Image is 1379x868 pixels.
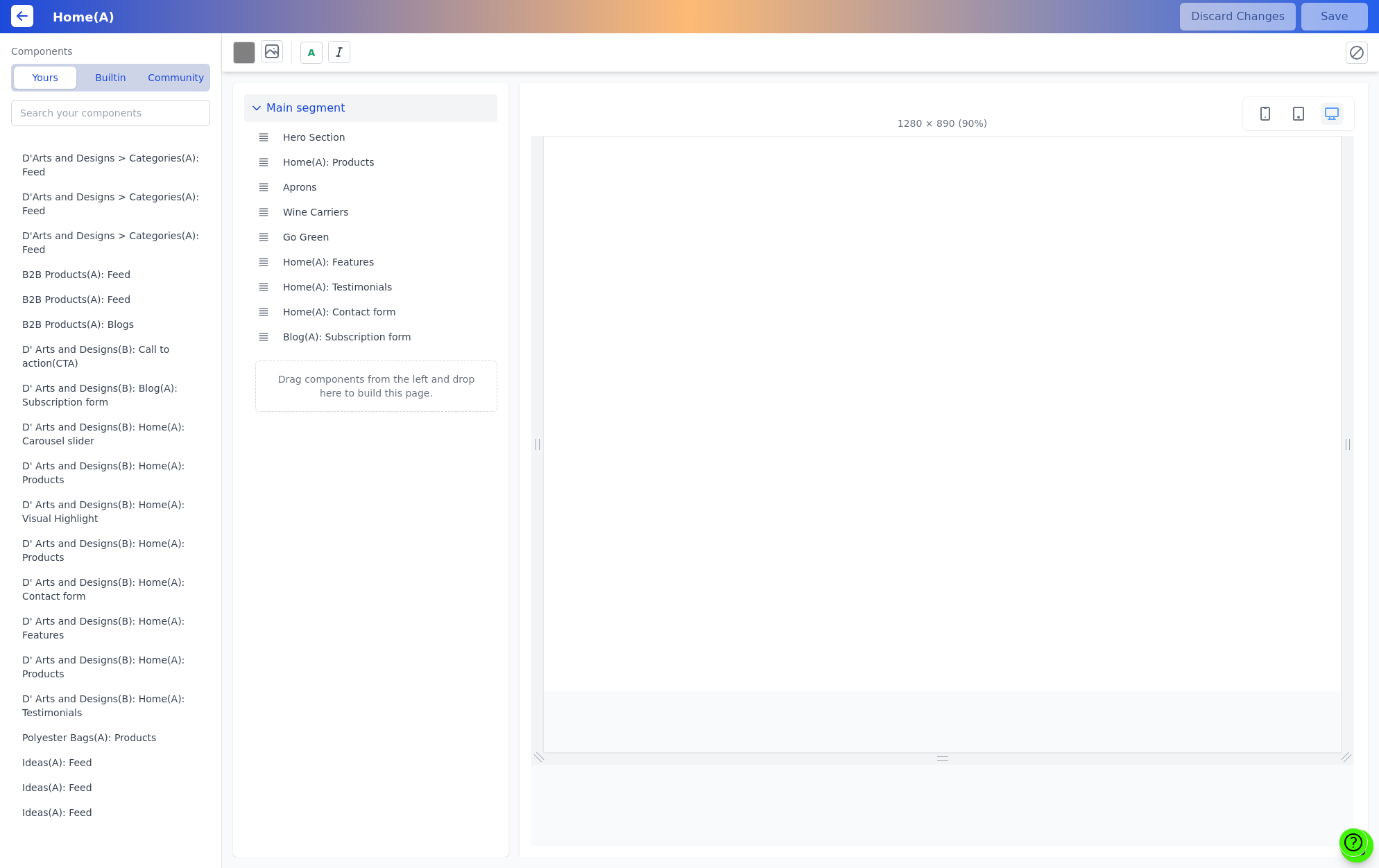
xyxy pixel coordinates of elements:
[544,137,1342,691] iframe: Preview
[277,324,486,349] button: Blog(A): Subscription form
[11,725,216,750] button: Polyester Bags(A): Products
[14,67,76,89] button: Yours
[898,116,987,130] div: 1280 × 890 (90%)
[244,94,497,122] button: Main segment
[277,225,486,250] button: Go Green
[11,312,216,337] button: B2B Products(A): Blogs
[11,492,216,531] button: D' Arts and Designs(B): Home(A): Visual Highlight
[11,262,216,287] button: B2B Products(A): Feed
[1254,103,1276,125] button: Mobile
[277,250,486,275] button: Home(A): Features
[300,42,323,64] button: A
[1180,3,1296,31] button: Discard Changes
[255,229,272,245] button: Drag to reorder
[277,125,486,150] button: Hero Section
[145,67,207,89] button: Community
[11,648,216,686] button: D' Arts and Designs(B): Home(A): Products
[255,304,272,320] button: Drag to reorder
[11,531,216,570] button: D' Arts and Designs(B): Home(A): Products
[11,775,216,800] button: Ideas(A): Feed
[11,100,210,126] input: Search your components
[11,44,210,58] label: Components
[11,146,216,184] button: D'Arts and Designs > Categories(A): Feed
[11,750,216,775] button: Ideas(A): Feed
[328,41,350,63] button: Italics
[267,372,486,400] p: Drag components from the left and drop here to build this page.
[11,453,216,492] button: D' Arts and Designs(B): Home(A): Products
[233,42,255,64] button: Background color
[277,200,486,225] button: Wine Carriers
[255,179,272,196] button: Drag to reorder
[11,609,216,648] button: D' Arts and Designs(B): Home(A): Features
[255,329,272,345] button: Drag to reorder
[11,570,216,609] button: D' Arts and Designs(B): Home(A): Contact form
[11,337,216,376] button: D' Arts and Designs(B): Call to action(CTA)
[11,184,216,223] button: D'Arts and Designs > Categories(A): Feed
[277,150,486,175] button: Home(A): Products
[277,175,486,200] button: Aprons
[11,376,216,415] button: D' Arts and Designs(B): Blog(A): Subscription form
[79,67,142,89] button: Builtin
[255,204,272,220] button: Drag to reorder
[255,279,272,295] button: Drag to reorder
[1346,42,1368,64] button: Reset all styles
[277,275,486,300] button: Home(A): Testimonials
[11,415,216,453] button: D' Arts and Designs(B): Home(A): Carousel slider
[11,223,216,262] button: D'Arts and Designs > Categories(A): Feed
[1321,103,1343,125] button: Desktop
[11,800,216,825] button: Ideas(A): Feed
[11,287,216,312] button: B2B Products(A): Feed
[255,154,272,171] button: Drag to reorder
[255,129,272,146] button: Drag to reorder
[11,686,216,725] button: D' Arts and Designs(B): Home(A): Testimonials
[261,40,283,62] button: Background image
[255,254,272,270] button: Drag to reorder
[277,300,486,324] button: Home(A): Contact form
[266,100,345,116] span: Main segment
[308,46,316,60] span: A
[1301,3,1368,31] button: Save
[1287,103,1310,125] button: Tablet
